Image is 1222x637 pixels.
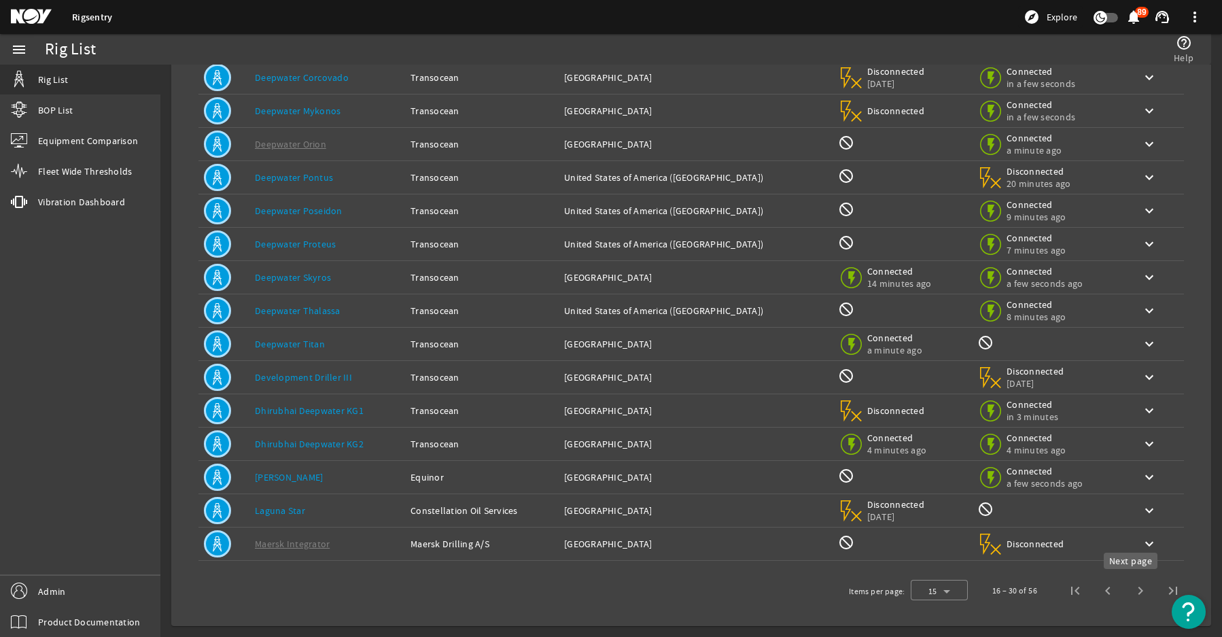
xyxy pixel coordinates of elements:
[564,204,827,218] div: United States of America ([GEOGRAPHIC_DATA])
[1141,236,1157,252] mat-icon: keyboard_arrow_down
[1179,1,1211,33] button: more_vert
[255,371,352,383] a: Development Driller III
[255,238,336,250] a: Deepwater Proteus
[1007,377,1064,390] span: [DATE]
[411,271,553,284] div: Transocean
[411,171,553,184] div: Transocean
[411,104,553,118] div: Transocean
[564,337,827,351] div: [GEOGRAPHIC_DATA]
[564,71,827,84] div: [GEOGRAPHIC_DATA]
[255,538,330,550] a: Maersk Integrator
[838,534,854,551] mat-icon: BOP Monitoring not available for this rig
[411,371,553,384] div: Transocean
[255,105,341,117] a: Deepwater Mykonos
[1154,9,1170,25] mat-icon: support_agent
[838,201,854,218] mat-icon: BOP Monitoring not available for this rig
[867,105,925,117] span: Disconnected
[849,585,905,598] div: Items per page:
[1007,244,1066,256] span: 7 minutes ago
[838,468,854,484] mat-icon: BOP Monitoring not available for this rig
[1007,211,1066,223] span: 9 minutes ago
[977,334,994,351] mat-icon: Rig Monitoring not available for this rig
[1141,469,1157,485] mat-icon: keyboard_arrow_down
[255,171,333,184] a: Deepwater Pontus
[1157,574,1189,607] button: Last page
[1007,432,1066,444] span: Connected
[38,585,65,598] span: Admin
[867,265,932,277] span: Connected
[1007,132,1064,144] span: Connected
[1024,9,1040,25] mat-icon: explore
[564,537,827,551] div: [GEOGRAPHIC_DATA]
[411,470,553,484] div: Equinor
[1047,10,1077,24] span: Explore
[867,332,925,344] span: Connected
[45,43,96,56] div: Rig List
[1092,574,1124,607] button: Previous page
[867,65,925,78] span: Disconnected
[867,277,932,290] span: 14 minutes ago
[255,271,331,283] a: Deepwater Skyros
[38,73,68,86] span: Rig List
[1172,595,1206,629] button: Open Resource Center
[411,304,553,317] div: Transocean
[1007,232,1066,244] span: Connected
[38,134,138,148] span: Equipment Comparison
[1007,199,1066,211] span: Connected
[564,404,827,417] div: [GEOGRAPHIC_DATA]
[867,404,925,417] span: Disconnected
[411,437,553,451] div: Transocean
[1007,538,1064,550] span: Disconnected
[564,171,827,184] div: United States of America ([GEOGRAPHIC_DATA])
[1141,103,1157,119] mat-icon: keyboard_arrow_down
[1141,436,1157,452] mat-icon: keyboard_arrow_down
[564,137,827,151] div: [GEOGRAPHIC_DATA]
[867,432,926,444] span: Connected
[564,104,827,118] div: [GEOGRAPHIC_DATA]
[11,194,27,210] mat-icon: vibration
[1007,465,1083,477] span: Connected
[1141,502,1157,519] mat-icon: keyboard_arrow_down
[564,437,827,451] div: [GEOGRAPHIC_DATA]
[1141,336,1157,352] mat-icon: keyboard_arrow_down
[411,337,553,351] div: Transocean
[255,404,364,417] a: Dhirubhai Deepwater KG1
[38,165,132,178] span: Fleet Wide Thresholds
[411,404,553,417] div: Transocean
[564,470,827,484] div: [GEOGRAPHIC_DATA]
[1141,303,1157,319] mat-icon: keyboard_arrow_down
[38,103,73,117] span: BOP List
[255,438,364,450] a: Dhirubhai Deepwater KG2
[255,205,343,217] a: Deepwater Poseidon
[1007,444,1066,456] span: 4 minutes ago
[838,135,854,151] mat-icon: BOP Monitoring not available for this rig
[838,168,854,184] mat-icon: BOP Monitoring not available for this rig
[255,138,326,150] a: Deepwater Orion
[1141,136,1157,152] mat-icon: keyboard_arrow_down
[1007,144,1064,156] span: a minute ago
[1007,298,1066,311] span: Connected
[838,235,854,251] mat-icon: BOP Monitoring not available for this rig
[867,344,925,356] span: a minute ago
[1007,165,1071,177] span: Disconnected
[1141,536,1157,552] mat-icon: keyboard_arrow_down
[1126,10,1140,24] button: 89
[977,501,994,517] mat-icon: Rig Monitoring not available for this rig
[411,71,553,84] div: Transocean
[838,368,854,384] mat-icon: BOP Monitoring not available for this rig
[38,195,125,209] span: Vibration Dashboard
[1007,65,1075,78] span: Connected
[1141,169,1157,186] mat-icon: keyboard_arrow_down
[1007,99,1075,111] span: Connected
[1141,369,1157,385] mat-icon: keyboard_arrow_down
[1174,51,1193,65] span: Help
[255,305,341,317] a: Deepwater Thalassa
[1141,203,1157,219] mat-icon: keyboard_arrow_down
[11,41,27,58] mat-icon: menu
[1007,177,1071,190] span: 20 minutes ago
[1007,398,1064,411] span: Connected
[1141,402,1157,419] mat-icon: keyboard_arrow_down
[1007,311,1066,323] span: 8 minutes ago
[564,237,827,251] div: United States of America ([GEOGRAPHIC_DATA])
[411,204,553,218] div: Transocean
